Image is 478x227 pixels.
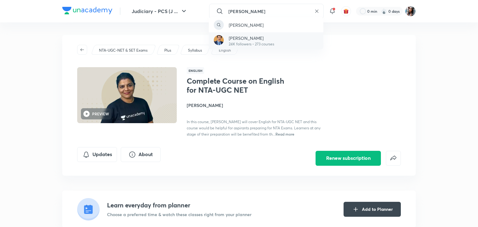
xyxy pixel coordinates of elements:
a: Avatar[PERSON_NAME]24K followers • 273 courses [209,32,323,49]
p: [PERSON_NAME] [229,22,264,28]
p: [PERSON_NAME] [229,35,274,41]
img: Avatar [214,35,224,45]
p: 24K followers • 273 courses [229,41,274,47]
a: [PERSON_NAME] [209,17,323,32]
